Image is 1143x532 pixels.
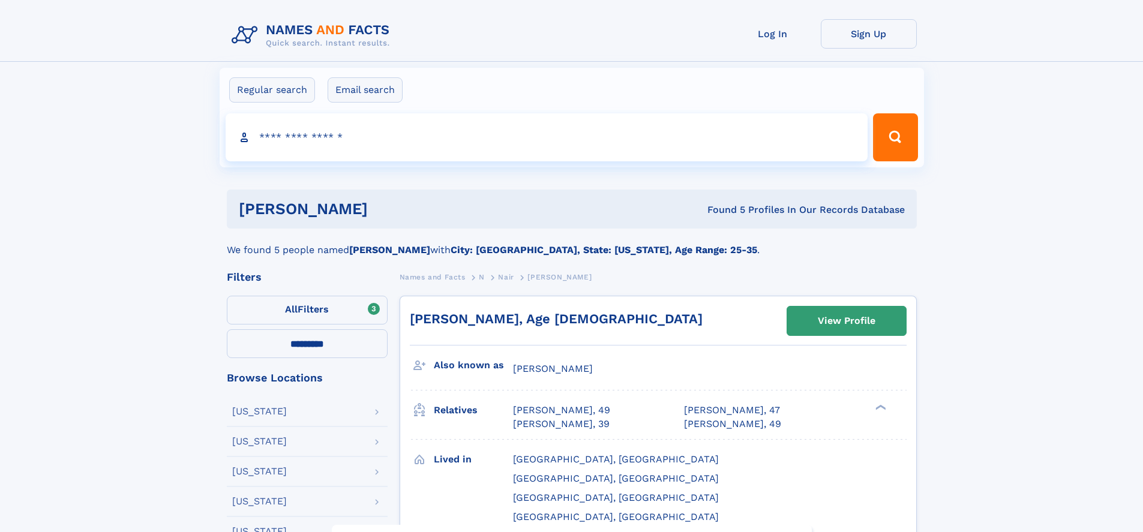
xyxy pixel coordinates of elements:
h1: [PERSON_NAME] [239,202,538,217]
div: Browse Locations [227,372,388,383]
a: Nair [498,269,514,284]
label: Regular search [229,77,315,103]
span: [GEOGRAPHIC_DATA], [GEOGRAPHIC_DATA] [513,511,719,522]
div: [US_STATE] [232,467,287,476]
label: Filters [227,296,388,324]
div: Filters [227,272,388,282]
h3: Lived in [434,449,513,470]
a: Sign Up [821,19,917,49]
h3: Relatives [434,400,513,420]
span: [GEOGRAPHIC_DATA], [GEOGRAPHIC_DATA] [513,453,719,465]
div: We found 5 people named with . [227,229,917,257]
a: Names and Facts [400,269,466,284]
img: Logo Names and Facts [227,19,400,52]
a: Log In [725,19,821,49]
span: All [285,303,298,315]
span: N [479,273,485,281]
span: [PERSON_NAME] [513,363,593,374]
div: [US_STATE] [232,437,287,446]
h3: Also known as [434,355,513,375]
a: [PERSON_NAME], 39 [513,417,610,431]
a: View Profile [787,306,906,335]
div: View Profile [818,307,875,335]
a: [PERSON_NAME], 49 [513,404,610,417]
a: [PERSON_NAME], 49 [684,417,781,431]
span: [GEOGRAPHIC_DATA], [GEOGRAPHIC_DATA] [513,473,719,484]
span: [PERSON_NAME] [527,273,592,281]
input: search input [226,113,868,161]
a: [PERSON_NAME], Age [DEMOGRAPHIC_DATA] [410,311,703,326]
div: ❯ [872,404,887,411]
a: N [479,269,485,284]
div: [US_STATE] [232,407,287,416]
a: [PERSON_NAME], 47 [684,404,780,417]
b: [PERSON_NAME] [349,244,430,256]
button: Search Button [873,113,917,161]
span: [GEOGRAPHIC_DATA], [GEOGRAPHIC_DATA] [513,492,719,503]
div: Found 5 Profiles In Our Records Database [538,203,905,217]
span: Nair [498,273,514,281]
div: [US_STATE] [232,497,287,506]
label: Email search [328,77,403,103]
b: City: [GEOGRAPHIC_DATA], State: [US_STATE], Age Range: 25-35 [451,244,757,256]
